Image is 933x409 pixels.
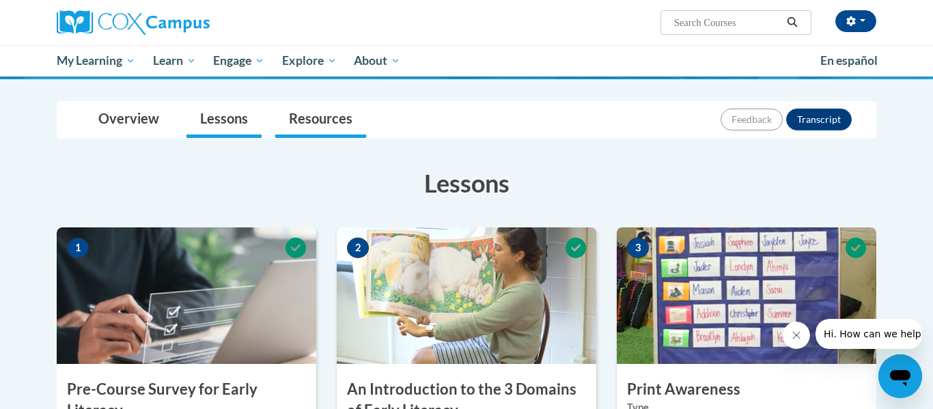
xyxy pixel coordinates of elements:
[617,379,876,400] h3: Print Awareness
[347,238,369,258] span: 2
[820,53,878,68] span: En español
[36,45,897,76] div: Main menu
[144,45,205,76] a: Learn
[186,102,262,138] a: Lessons
[786,109,852,130] button: Transcript
[816,319,922,349] iframe: Message from company
[673,14,782,31] input: Search Courses
[783,322,810,349] iframe: Close message
[57,227,316,364] img: Course Image
[617,227,876,364] img: Course Image
[282,53,337,69] span: Explore
[85,102,173,138] a: Overview
[57,10,210,35] img: Cox Campus
[57,10,316,35] a: Cox Campus
[627,238,649,258] span: 3
[337,227,596,364] img: Course Image
[8,10,111,20] span: Hi. How can we help?
[835,10,876,32] button: Account Settings
[275,102,366,138] a: Resources
[721,109,783,130] button: Feedback
[153,53,196,69] span: Learn
[782,14,803,31] button: Search
[346,45,410,76] a: About
[273,45,346,76] a: Explore
[48,45,144,76] a: My Learning
[67,238,89,258] span: 1
[213,53,264,69] span: Engage
[354,53,400,69] span: About
[57,53,135,69] span: My Learning
[57,166,876,200] h3: Lessons
[878,354,922,398] iframe: Button to launch messaging window
[204,45,273,76] a: Engage
[811,46,887,75] a: En español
